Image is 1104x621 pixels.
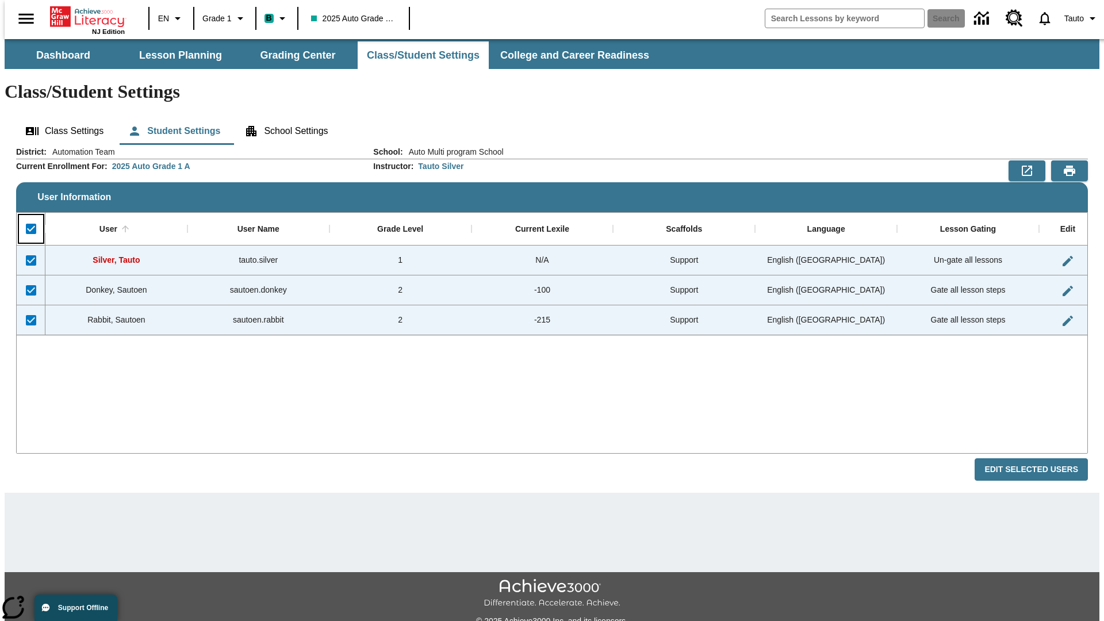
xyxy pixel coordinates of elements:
[967,3,999,34] a: Data Center
[311,13,396,25] span: 2025 Auto Grade 1 A
[1056,309,1079,332] button: Edit User
[373,162,413,171] h2: Instructor :
[93,255,140,264] span: Silver, Tauto
[471,246,614,275] div: N/A
[471,275,614,305] div: -100
[1030,3,1060,33] a: Notifications
[755,246,897,275] div: English (US)
[266,11,272,25] span: B
[16,117,113,145] button: Class Settings
[329,275,471,305] div: 2
[897,246,1039,275] div: Un-gate all lessons
[50,5,125,28] a: Home
[471,305,614,335] div: -215
[187,275,329,305] div: sautoen.donkey
[755,305,897,335] div: English (US)
[16,146,1088,481] div: User Information
[418,160,463,172] div: Tauto Silver
[484,579,620,608] img: Achieve3000 Differentiate Accelerate Achieve
[86,285,147,294] span: Donkey, Sautoen
[999,3,1030,34] a: Resource Center, Will open in new tab
[87,315,145,324] span: Rabbit, Sautoen
[237,224,279,235] div: User Name
[613,246,755,275] div: Support
[377,224,423,235] div: Grade Level
[153,8,190,29] button: Language: EN, Select a language
[123,41,238,69] button: Lesson Planning
[975,458,1088,481] button: Edit Selected Users
[515,224,569,235] div: Current Lexile
[58,604,108,612] span: Support Offline
[1056,279,1079,302] button: Edit User
[329,305,471,335] div: 2
[1009,160,1045,181] button: Export to CSV
[940,224,996,235] div: Lesson Gating
[897,305,1039,335] div: Gate all lesson steps
[198,8,252,29] button: Grade: Grade 1, Select a grade
[118,117,229,145] button: Student Settings
[34,595,117,621] button: Support Offline
[99,224,117,235] div: User
[666,224,702,235] div: Scaffolds
[755,275,897,305] div: English (US)
[187,246,329,275] div: tauto.silver
[613,275,755,305] div: Support
[16,147,47,157] h2: District :
[1060,8,1104,29] button: Profile/Settings
[329,246,471,275] div: 1
[16,162,108,171] h2: Current Enrollment For :
[373,147,402,157] h2: School :
[491,41,658,69] button: College and Career Readiness
[9,2,43,36] button: Open side menu
[5,41,660,69] div: SubNavbar
[807,224,845,235] div: Language
[202,13,232,25] span: Grade 1
[6,41,121,69] button: Dashboard
[897,275,1039,305] div: Gate all lesson steps
[158,13,169,25] span: EN
[92,28,125,35] span: NJ Edition
[403,146,504,158] span: Auto Multi program School
[1051,160,1088,181] button: Print Preview
[16,117,1088,145] div: Class/Student Settings
[5,39,1099,69] div: SubNavbar
[1064,13,1084,25] span: Tauto
[358,41,489,69] button: Class/Student Settings
[187,305,329,335] div: sautoen.rabbit
[235,117,337,145] button: School Settings
[47,146,115,158] span: Automation Team
[240,41,355,69] button: Grading Center
[613,305,755,335] div: Support
[50,4,125,35] div: Home
[1056,250,1079,273] button: Edit User
[37,192,111,202] span: User Information
[5,81,1099,102] h1: Class/Student Settings
[765,9,924,28] input: search field
[260,8,294,29] button: Boost Class color is teal. Change class color
[1060,224,1075,235] div: Edit
[112,160,190,172] div: 2025 Auto Grade 1 A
